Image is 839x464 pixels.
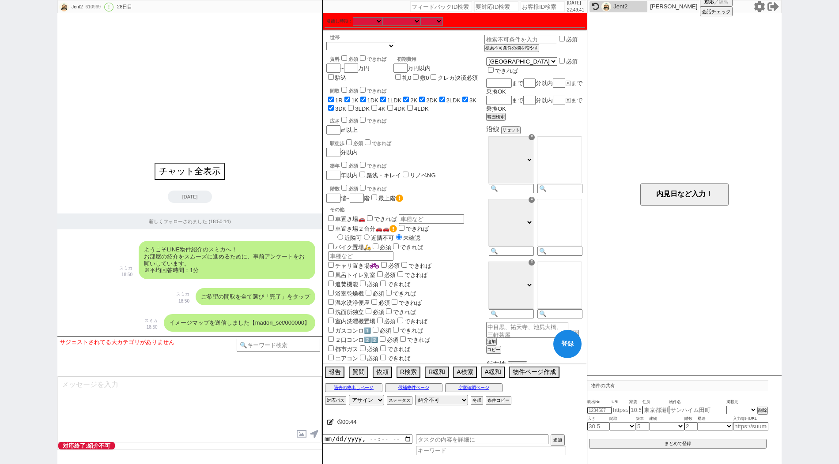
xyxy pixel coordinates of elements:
div: ~ 万円 [326,50,386,82]
label: 室内洗濯機置場 [326,318,375,325]
button: A緩和 [481,367,505,378]
label: できれば [358,88,386,94]
button: 検索 [568,330,579,338]
span: 必須 [380,327,391,334]
button: R緩和 [425,367,449,378]
div: ㎡以上 [326,116,484,135]
input: ガスコンロ1️⃣ [328,327,334,333]
span: 家賃 [629,399,642,406]
p: その他 [330,206,484,213]
button: リセット [508,361,527,369]
label: 礼0 [402,75,411,81]
div: ☓ [529,197,535,203]
label: 2LDK [446,97,461,104]
span: 物件名 [669,399,726,406]
span: 吹出No [587,399,612,406]
label: 1DK [367,97,378,104]
label: できれば [378,281,410,288]
input: できれば [380,281,386,286]
label: できれば [391,244,423,251]
label: バイク置場🛵 [326,244,371,251]
input: タスクの内容を詳細に [416,434,548,444]
label: できれば [396,272,427,278]
label: 2K [410,97,417,104]
div: 築年 [330,161,484,169]
span: 建物 [649,415,684,423]
button: 削除 [757,407,768,415]
input: 🔍 [537,247,582,256]
div: ご希望の間取を全て選び「完了」をタップ [196,288,315,306]
input: できれば [367,215,373,221]
input: できれば [360,185,366,191]
div: 間取 [330,86,484,94]
button: A検索 [453,367,476,378]
button: 追加 [486,338,497,346]
input: 洗面所独立 [328,308,334,314]
label: できれば [365,216,397,222]
input: 近隣可 [337,234,343,240]
button: リセット [501,126,521,134]
button: コピー [486,346,501,354]
div: [DATE] [168,191,212,203]
input: バイク置場🛵 [328,243,334,249]
label: できれば [396,318,427,325]
span: 必須 [373,309,384,315]
div: 広さ [330,116,484,124]
span: 必須 [348,163,358,168]
label: できれば [358,56,386,62]
label: できれば [397,225,429,232]
span: 築年 [636,415,649,423]
label: できれば [378,346,410,352]
input: できれば [397,271,403,277]
span: 必須 [387,337,398,343]
label: 駐込 [335,75,347,81]
label: リノベNG [410,172,436,179]
label: できれば [363,141,391,146]
input: できれば [393,327,399,333]
div: 世帯 [330,34,484,41]
span: 必須 [384,272,396,278]
input: 車置き場🚗 [328,215,334,221]
div: 階数 [330,183,484,192]
span: 必須 [373,290,384,297]
div: 初期費用 [397,56,478,63]
label: 引越し時期： [326,18,353,25]
img: 0hokOiAfscMERiEB-SZy9OOxJAMy5BYWlWHSR_cAMQaXYLd3QbSyUrJV4XO3dcdSQXRnB9JwBCPCRuA0cifEbMcGUgbnBbJ38... [601,2,611,11]
input: https://suumo.jp/chintai/jnc_000022489271 [612,406,629,414]
label: 3DK [335,105,346,112]
input: チャリ置き場 [328,262,334,268]
p: スミカ [176,291,189,298]
label: できれば [391,327,423,334]
span: 沿線 [486,125,499,133]
label: 築浅・キレイ [367,172,401,179]
label: エアコン [326,355,358,362]
label: 必須 [566,36,578,43]
input: フィードバックID検索 [410,1,472,12]
button: 内見日など入力！ [640,183,729,206]
label: できれば [390,299,422,306]
span: 必須 [384,318,396,325]
button: 対応パス [325,396,346,405]
label: 1R [335,97,343,104]
button: 物件ページ作成 [509,367,559,378]
button: 登録 [553,330,582,358]
label: できれば [486,67,518,74]
span: 必須 [348,186,358,191]
input: できれば [365,139,370,145]
button: チャット全表示 [155,163,225,180]
label: 温水洗浄便座 [326,299,370,306]
input: できれば [488,67,494,73]
p: スミカ [119,265,132,272]
span: 入力専用URL [733,415,768,423]
input: 5 [636,422,649,430]
span: 必須 [348,56,358,62]
div: 分以内 [326,138,484,157]
input: できれば [360,87,366,93]
div: ! [104,3,113,11]
input: 温水洗浄便座 [328,299,334,305]
input: できれば [386,290,392,296]
div: サジェストされてる大カテゴリがありません [60,339,237,346]
span: 必須 [367,281,378,288]
button: 報告 [325,367,344,378]
input: できれば [360,117,366,123]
